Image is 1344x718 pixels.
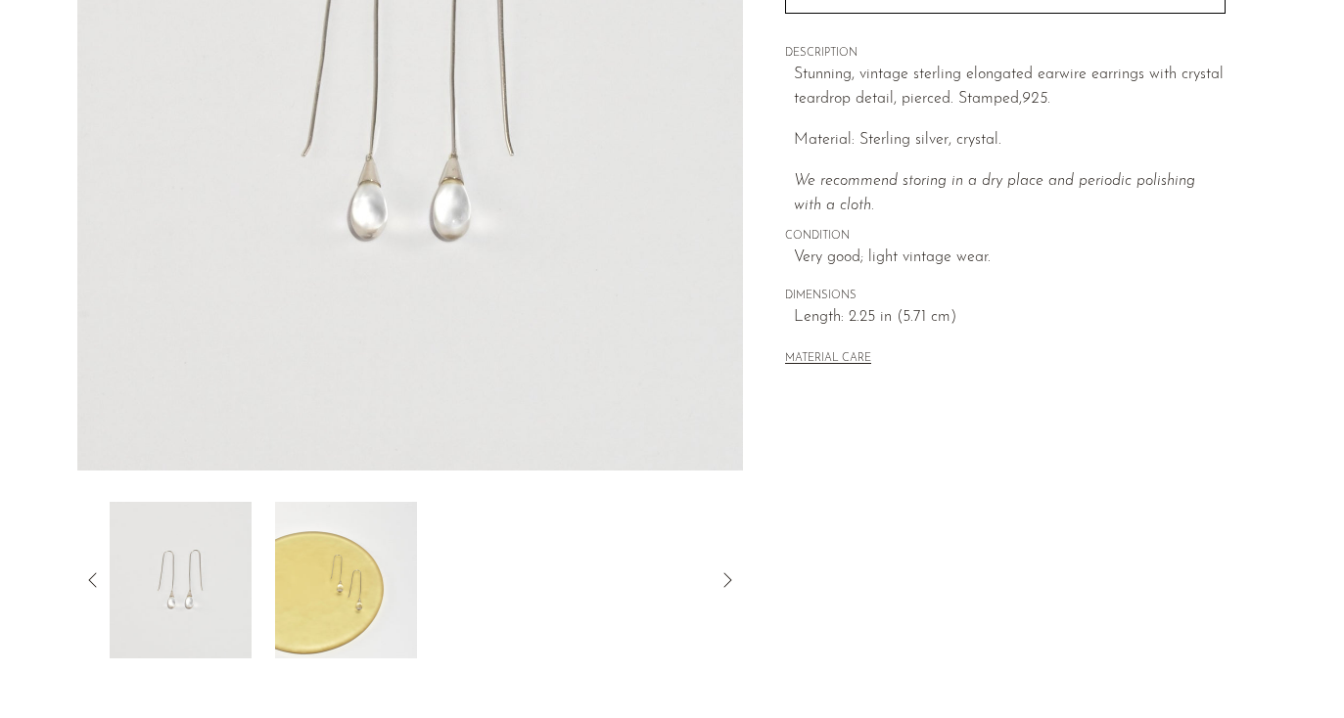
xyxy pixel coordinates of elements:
button: MATERIAL CARE [785,352,871,367]
i: We recommend storing in a dry place and periodic polishing with a cloth. [794,173,1195,214]
p: Material: Sterling silver, crystal. [794,128,1226,154]
span: Very good; light vintage wear. [794,246,1226,271]
img: Crystal Teardrop Earrings [110,502,252,658]
span: CONDITION [785,228,1226,246]
span: DESCRIPTION [785,45,1226,63]
img: Crystal Teardrop Earrings [275,502,417,658]
p: Stunning, vintage sterling elongated earwire earrings with crystal teardrop detail, pierced. Stam... [794,63,1226,112]
span: Length: 2.25 in (5.71 cm) [794,305,1226,331]
em: 925. [1022,91,1050,107]
span: DIMENSIONS [785,288,1226,305]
